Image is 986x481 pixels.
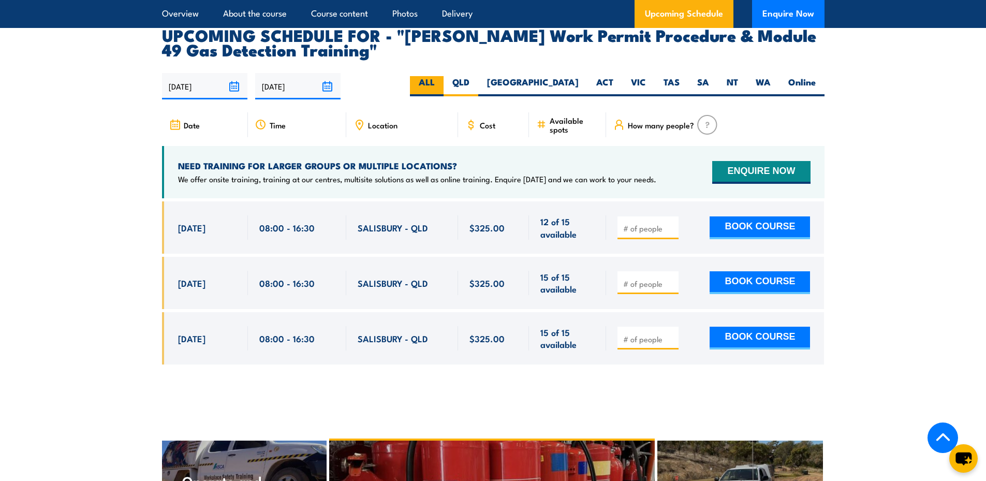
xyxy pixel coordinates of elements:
[688,76,718,96] label: SA
[655,76,688,96] label: TAS
[710,271,810,294] button: BOOK COURSE
[949,444,978,473] button: chat-button
[368,121,398,129] span: Location
[540,215,595,240] span: 12 of 15 available
[587,76,622,96] label: ACT
[478,76,587,96] label: [GEOGRAPHIC_DATA]
[259,332,315,344] span: 08:00 - 16:30
[469,222,505,234] span: $325.00
[540,271,595,295] span: 15 of 15 available
[718,76,747,96] label: NT
[358,222,428,234] span: SALISBURY - QLD
[178,174,656,184] p: We offer onsite training, training at our centres, multisite solutions as well as online training...
[162,27,825,56] h2: UPCOMING SCHEDULE FOR - "[PERSON_NAME] Work Permit Procedure & Module 49 Gas Detection Training"
[444,76,478,96] label: QLD
[779,76,825,96] label: Online
[550,116,599,134] span: Available spots
[178,160,656,171] h4: NEED TRAINING FOR LARGER GROUPS OR MULTIPLE LOCATIONS?
[259,222,315,234] span: 08:00 - 16:30
[410,76,444,96] label: ALL
[178,222,205,234] span: [DATE]
[259,277,315,289] span: 08:00 - 16:30
[270,121,286,129] span: Time
[622,76,655,96] label: VIC
[628,121,694,129] span: How many people?
[178,277,205,289] span: [DATE]
[623,334,675,344] input: # of people
[623,223,675,234] input: # of people
[469,277,505,289] span: $325.00
[712,161,810,184] button: ENQUIRE NOW
[358,332,428,344] span: SALISBURY - QLD
[480,121,495,129] span: Cost
[747,76,779,96] label: WA
[623,279,675,289] input: # of people
[710,216,810,239] button: BOOK COURSE
[710,327,810,349] button: BOOK COURSE
[540,326,595,351] span: 15 of 15 available
[162,73,247,99] input: From date
[184,121,200,129] span: Date
[358,277,428,289] span: SALISBURY - QLD
[178,332,205,344] span: [DATE]
[255,73,341,99] input: To date
[469,332,505,344] span: $325.00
